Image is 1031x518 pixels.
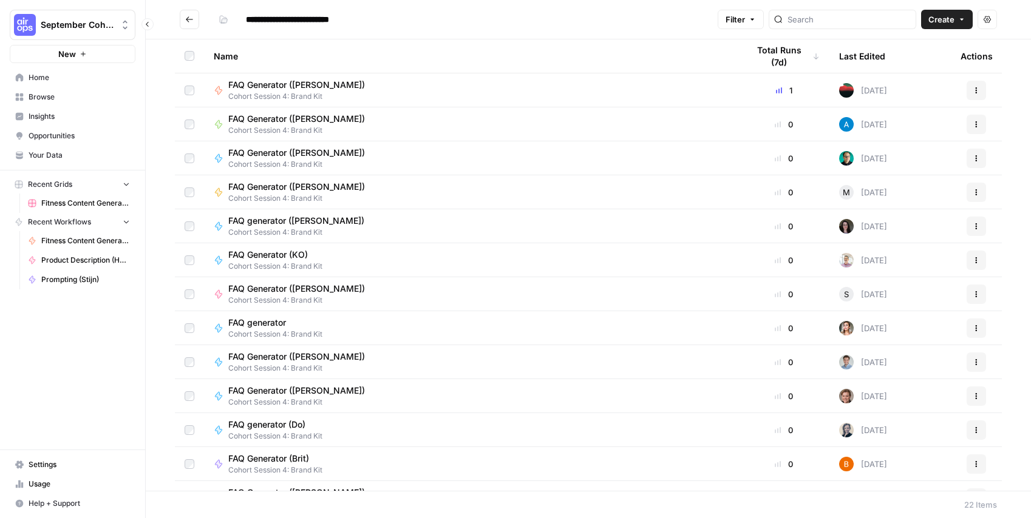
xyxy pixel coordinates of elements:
[22,193,135,213] a: Fitness Content Generator ([PERSON_NAME])
[839,355,854,369] img: jfqs3079v2d0ynct2zz6w6q7w8l7
[748,458,820,470] div: 0
[41,198,130,209] span: Fitness Content Generator ([PERSON_NAME])
[839,389,887,403] div: [DATE]
[10,494,135,513] button: Help + Support
[10,126,135,146] a: Opportunities
[214,385,729,408] a: FAQ Generator ([PERSON_NAME])Cohort Session 4: Brand Kit
[228,431,322,442] span: Cohort Session 4: Brand Kit
[228,261,322,272] span: Cohort Session 4: Brand Kit
[839,321,887,335] div: [DATE]
[839,253,854,267] img: rnewfn8ozkblbv4ke1ie5hzqeirw
[10,87,135,107] a: Browse
[839,457,887,471] div: [DATE]
[214,147,729,170] a: FAQ Generator ([PERSON_NAME])Cohort Session 4: Brand Kit
[29,92,130,103] span: Browse
[928,13,954,25] span: Create
[214,113,729,136] a: FAQ Generator ([PERSON_NAME])Cohort Session 4: Brand Kit
[228,283,365,295] span: FAQ Generator ([PERSON_NAME])
[839,287,887,301] div: [DATE]
[214,283,729,306] a: FAQ Generator ([PERSON_NAME])Cohort Session 4: Brand Kit
[29,498,130,509] span: Help + Support
[228,317,313,329] span: FAQ generator
[748,118,820,130] div: 0
[839,423,887,437] div: [DATE]
[839,83,854,98] img: wafxwlaqvqnhahbj7w8w4tp7y7xo
[58,48,76,60] span: New
[214,181,729,204] a: FAQ Generator ([PERSON_NAME])Cohort Session 4: Brand Kit
[14,14,36,36] img: September Cohort Logo
[228,113,365,125] span: FAQ Generator ([PERSON_NAME])
[41,274,130,285] span: Prompting (Stijn)
[29,72,130,83] span: Home
[228,329,322,340] span: Cohort Session 4: Brand Kit
[839,389,854,403] img: 894gttvz9wke5ep6j4bcvijddnxm
[839,39,885,73] div: Last Edited
[748,288,820,300] div: 0
[10,45,135,63] button: New
[839,219,854,234] img: fvupjppv8b9nt3h87yhfikz8g0rq
[228,295,375,306] span: Cohort Session 4: Brand Kit
[964,499,997,511] div: 22 Items
[214,452,729,476] a: FAQ Generator (Brit)Cohort Session 4: Brand Kit
[214,249,729,272] a: FAQ Generator (KO)Cohort Session 4: Brand Kit
[22,270,135,289] a: Prompting (Stijn)
[10,213,135,231] button: Recent Workflows
[10,474,135,494] a: Usage
[748,390,820,402] div: 0
[228,385,365,397] span: FAQ Generator ([PERSON_NAME])
[29,111,130,122] span: Insights
[788,13,911,25] input: Search
[228,363,375,374] span: Cohort Session 4: Brand Kit
[29,130,130,141] span: Opportunities
[839,219,887,234] div: [DATE]
[228,227,374,238] span: Cohort Session 4: Brand Kit
[28,217,91,227] span: Recent Workflows
[214,317,729,340] a: FAQ generatorCohort Session 4: Brand Kit
[748,186,820,198] div: 0
[29,479,130,489] span: Usage
[22,251,135,270] a: Product Description (Helena)
[228,147,365,159] span: FAQ Generator ([PERSON_NAME])
[41,19,114,31] span: September Cohort
[961,39,993,73] div: Actions
[214,351,729,374] a: FAQ Generator ([PERSON_NAME])Cohort Session 4: Brand Kit
[10,455,135,474] a: Settings
[228,486,365,499] span: FAQ Generator ([PERSON_NAME])
[839,491,887,505] div: [DATE]
[921,10,973,29] button: Create
[748,356,820,368] div: 0
[228,181,365,193] span: FAQ Generator ([PERSON_NAME])
[228,193,375,204] span: Cohort Session 4: Brand Kit
[10,68,135,87] a: Home
[839,117,854,132] img: o3cqybgnmipr355j8nz4zpq1mc6x
[10,10,135,40] button: Workspace: September Cohort
[748,84,820,96] div: 1
[228,351,365,363] span: FAQ Generator ([PERSON_NAME])
[726,13,745,25] span: Filter
[228,419,313,431] span: FAQ generator (Do)
[839,355,887,369] div: [DATE]
[41,255,130,266] span: Product Description (Helena)
[839,423,854,437] img: 2n4aznk1nq3j315p2jgzsow27iki
[214,486,729,510] a: FAQ Generator ([PERSON_NAME])Cohort Session 4: Brand Kit
[839,457,854,471] img: zm3uz8txogn4me27849heo7dvxd6
[214,419,729,442] a: FAQ generator (Do)Cohort Session 4: Brand Kit
[228,452,313,465] span: FAQ Generator (Brit)
[748,424,820,436] div: 0
[10,175,135,193] button: Recent Grids
[28,179,72,190] span: Recent Grids
[839,185,887,200] div: [DATE]
[214,79,729,102] a: FAQ Generator ([PERSON_NAME])Cohort Session 4: Brand Kit
[180,10,199,29] button: Go back
[228,159,375,170] span: Cohort Session 4: Brand Kit
[839,151,854,166] img: qc1krt83hdb9iwvuxhzyvxu8w30s
[748,322,820,334] div: 0
[839,321,854,335] img: u12faqvyo1gecp3wwan3wwehqyel
[748,152,820,164] div: 0
[839,117,887,132] div: [DATE]
[29,459,130,470] span: Settings
[718,10,764,29] button: Filter
[22,231,135,251] a: Fitness Content Generator ([PERSON_NAME])
[10,146,135,165] a: Your Data
[10,107,135,126] a: Insights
